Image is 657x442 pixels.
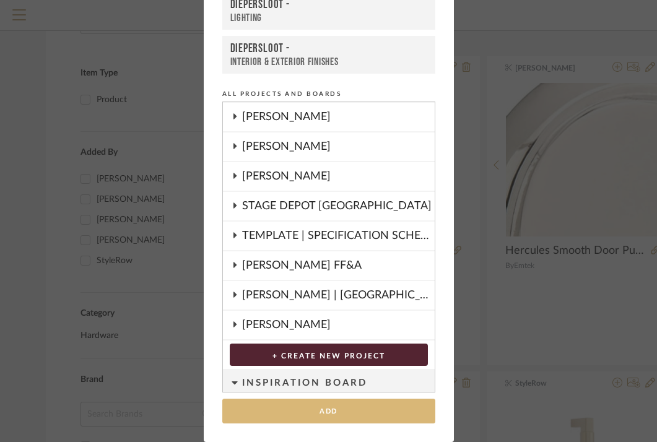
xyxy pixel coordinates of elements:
div: [PERSON_NAME] [242,103,435,131]
button: + CREATE NEW PROJECT [230,344,428,366]
div: [PERSON_NAME] FF&A [242,251,435,280]
div: INTERIOR & EXTERIOR FINISHES [230,56,427,68]
div: [PERSON_NAME] [242,132,435,161]
div: [PERSON_NAME] [242,162,435,191]
div: Inspiration Board [242,369,435,397]
div: LIGHTING [230,12,427,24]
div: TEMPLATE | SPECIFICATION SCHEDULE [242,222,435,250]
button: Add [222,399,435,424]
div: DIEPERSLOOT - [230,41,427,56]
div: [PERSON_NAME] [242,311,435,339]
div: [PERSON_NAME] | [GEOGRAPHIC_DATA] [242,281,435,310]
div: All Projects and Boards [222,89,435,100]
div: STAGE DEPOT [GEOGRAPHIC_DATA] [242,192,435,220]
